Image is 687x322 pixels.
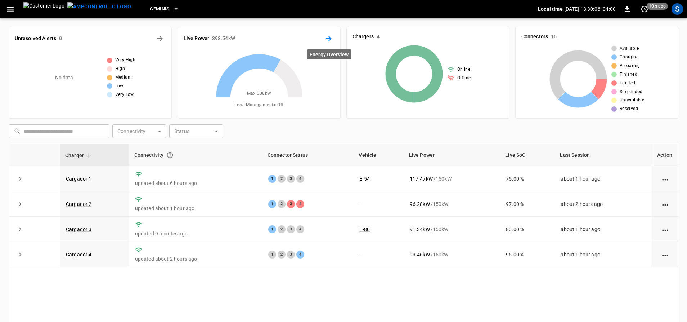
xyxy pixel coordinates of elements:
[135,230,257,237] p: updated 9 minutes ago
[115,74,132,81] span: Medium
[154,33,166,44] button: All Alerts
[296,251,304,259] div: 4
[661,200,670,208] div: action cell options
[354,144,404,166] th: Vehicle
[410,200,495,208] div: / 150 kW
[184,35,209,43] h6: Live Power
[555,242,652,267] td: about 1 hour ago
[15,249,26,260] button: expand row
[278,175,286,183] div: 2
[620,71,637,78] span: Finished
[66,252,92,257] a: Cargador 4
[278,225,286,233] div: 2
[67,2,131,11] img: ampcontrol.io logo
[500,191,555,217] td: 97.00 %
[410,226,495,233] div: / 150 kW
[354,191,404,217] td: -
[500,242,555,267] td: 95.00 %
[278,200,286,208] div: 2
[247,90,271,97] span: Max. 600 kW
[410,251,430,258] p: 93.46 kW
[555,166,652,191] td: about 1 hour ago
[555,217,652,242] td: about 1 hour ago
[652,144,678,166] th: Action
[15,35,56,43] h6: Unresolved Alerts
[500,166,555,191] td: 75.00 %
[410,251,495,258] div: / 150 kW
[150,5,170,13] span: Geminis
[410,226,430,233] p: 91.34 kW
[287,200,295,208] div: 3
[23,2,64,16] img: Customer Logo
[115,65,125,72] span: High
[135,255,257,263] p: updated about 2 hours ago
[661,251,670,258] div: action cell options
[404,144,500,166] th: Live Power
[500,217,555,242] td: 80.00 %
[65,151,93,160] span: Charger
[15,224,26,235] button: expand row
[66,176,92,182] a: Cargador 1
[354,242,404,267] td: -
[59,35,62,43] h6: 0
[410,175,433,182] p: 117.47 kW
[296,225,304,233] div: 4
[353,33,374,41] h6: Chargers
[287,175,295,183] div: 3
[620,54,639,61] span: Charging
[359,176,370,182] a: E-54
[287,251,295,259] div: 3
[555,144,652,166] th: Last Session
[410,200,430,208] p: 96.28 kW
[620,105,638,113] span: Reserved
[55,74,73,81] p: No data
[538,5,563,13] p: Local time
[410,175,495,182] div: / 150 kW
[620,97,644,104] span: Unavailable
[457,66,470,73] span: Online
[457,75,471,82] span: Offline
[661,175,670,182] div: action cell options
[296,200,304,208] div: 4
[115,83,124,90] span: Low
[135,180,257,187] p: updated about 6 hours ago
[620,88,643,96] span: Suspended
[147,2,182,16] button: Geminis
[66,226,92,232] a: Cargador 3
[212,35,235,43] h6: 398.54 kW
[163,149,176,162] button: Connection between the charger and our software.
[307,49,351,59] div: Energy Overview
[115,57,136,64] span: Very High
[661,226,670,233] div: action cell options
[268,225,276,233] div: 1
[377,33,380,41] h6: 4
[620,45,639,52] span: Available
[359,226,370,232] a: E-80
[620,62,640,70] span: Preparing
[234,102,283,109] span: Load Management = Off
[262,144,354,166] th: Connector Status
[15,199,26,209] button: expand row
[278,251,286,259] div: 2
[135,205,257,212] p: updated about 1 hour ago
[500,144,555,166] th: Live SoC
[620,80,636,87] span: Faulted
[134,149,257,162] div: Connectivity
[323,33,334,44] button: Energy Overview
[564,5,616,13] p: [DATE] 13:30:06 -04:00
[268,251,276,259] div: 1
[521,33,548,41] h6: Connectors
[268,175,276,183] div: 1
[555,191,652,217] td: about 2 hours ago
[287,225,295,233] div: 3
[296,175,304,183] div: 4
[66,201,92,207] a: Cargador 2
[15,173,26,184] button: expand row
[647,3,668,10] span: 10 s ago
[672,3,683,15] div: profile-icon
[551,33,557,41] h6: 16
[268,200,276,208] div: 1
[115,91,134,98] span: Very Low
[639,3,650,15] button: set refresh interval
